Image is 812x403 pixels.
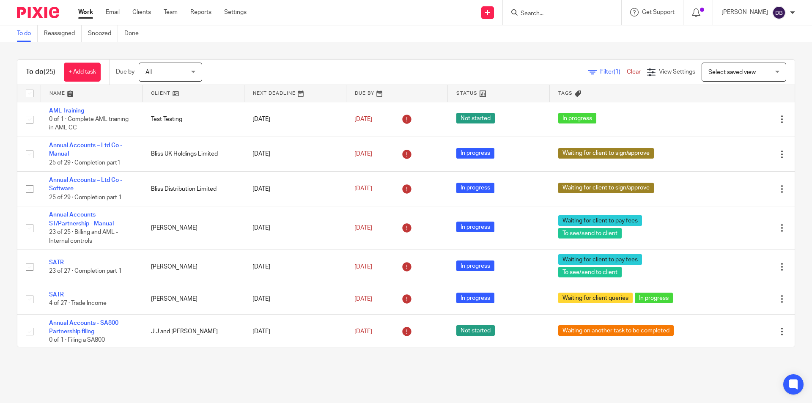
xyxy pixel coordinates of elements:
[244,284,346,314] td: [DATE]
[26,68,55,77] h1: To do
[124,25,145,42] a: Done
[143,172,244,206] td: Bliss Distribution Limited
[49,116,129,131] span: 0 of 1 · Complete AML training in AML CC
[244,137,346,171] td: [DATE]
[164,8,178,16] a: Team
[558,91,573,96] span: Tags
[17,25,38,42] a: To do
[49,143,122,157] a: Annual Accounts – Ltd Co - Manual
[614,69,620,75] span: (1)
[558,113,596,123] span: In progress
[143,250,244,284] td: [PERSON_NAME]
[145,69,152,75] span: All
[456,222,494,232] span: In progress
[558,215,642,226] span: Waiting for client to pay fees
[17,7,59,18] img: Pixie
[116,68,134,76] p: Due by
[627,69,641,75] a: Clear
[143,314,244,349] td: J J and [PERSON_NAME]
[143,137,244,171] td: Bliss UK Holdings Limited
[721,8,768,16] p: [PERSON_NAME]
[49,108,84,114] a: AML Training
[49,160,121,166] span: 25 of 29 · Completion part1
[106,8,120,16] a: Email
[659,69,695,75] span: View Settings
[558,325,674,336] span: Waiting on another task to be completed
[456,113,495,123] span: Not started
[456,260,494,271] span: In progress
[520,10,596,18] input: Search
[354,225,372,231] span: [DATE]
[354,296,372,302] span: [DATE]
[244,314,346,349] td: [DATE]
[49,260,64,266] a: SATR
[88,25,118,42] a: Snoozed
[600,69,627,75] span: Filter
[558,183,654,193] span: Waiting for client to sign/approve
[49,195,122,200] span: 25 of 29 · Completion part 1
[190,8,211,16] a: Reports
[354,116,372,122] span: [DATE]
[558,267,622,277] span: To see/send to client
[708,69,756,75] span: Select saved view
[354,264,372,270] span: [DATE]
[558,228,622,239] span: To see/send to client
[354,329,372,334] span: [DATE]
[143,206,244,250] td: [PERSON_NAME]
[49,177,122,192] a: Annual Accounts – Ltd Co - Software
[456,183,494,193] span: In progress
[49,229,118,244] span: 23 of 25 · Billing and AML - Internal controls
[772,6,786,19] img: svg%3E
[558,148,654,159] span: Waiting for client to sign/approve
[49,320,118,334] a: Annual Accounts - SA800 Partnership filing
[456,148,494,159] span: In progress
[244,250,346,284] td: [DATE]
[49,212,114,226] a: Annual Accounts – ST/Partnership - Manual
[49,268,122,274] span: 23 of 27 · Completion part 1
[244,102,346,137] td: [DATE]
[354,151,372,157] span: [DATE]
[244,172,346,206] td: [DATE]
[558,293,633,303] span: Waiting for client queries
[143,102,244,137] td: Test Testing
[49,337,105,343] span: 0 of 1 · Filing a SA800
[44,69,55,75] span: (25)
[354,186,372,192] span: [DATE]
[49,292,64,298] a: SATR
[642,9,675,15] span: Get Support
[224,8,247,16] a: Settings
[143,284,244,314] td: [PERSON_NAME]
[456,293,494,303] span: In progress
[49,301,107,307] span: 4 of 27 · Trade Income
[44,25,82,42] a: Reassigned
[78,8,93,16] a: Work
[132,8,151,16] a: Clients
[635,293,673,303] span: In progress
[456,325,495,336] span: Not started
[244,206,346,250] td: [DATE]
[64,63,101,82] a: + Add task
[558,254,642,265] span: Waiting for client to pay fees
